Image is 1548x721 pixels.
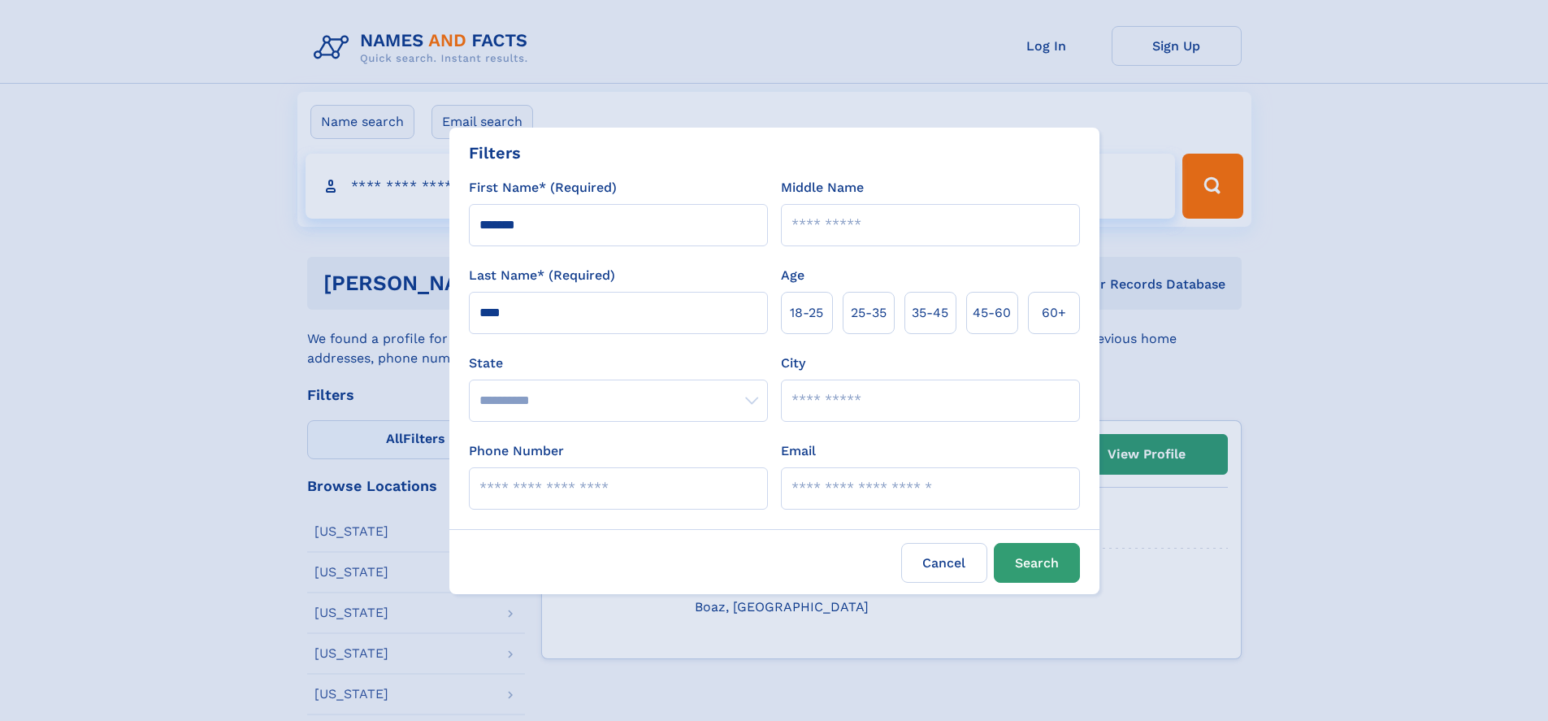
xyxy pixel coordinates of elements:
label: Last Name* (Required) [469,266,615,285]
label: Phone Number [469,441,564,461]
span: 25‑35 [851,303,887,323]
label: Middle Name [781,178,864,198]
button: Search [994,543,1080,583]
div: Filters [469,141,521,165]
span: 45‑60 [973,303,1011,323]
label: State [469,354,768,373]
label: Age [781,266,804,285]
label: Email [781,441,816,461]
label: First Name* (Required) [469,178,617,198]
span: 35‑45 [912,303,948,323]
span: 60+ [1042,303,1066,323]
span: 18‑25 [790,303,823,323]
label: Cancel [901,543,987,583]
label: City [781,354,805,373]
